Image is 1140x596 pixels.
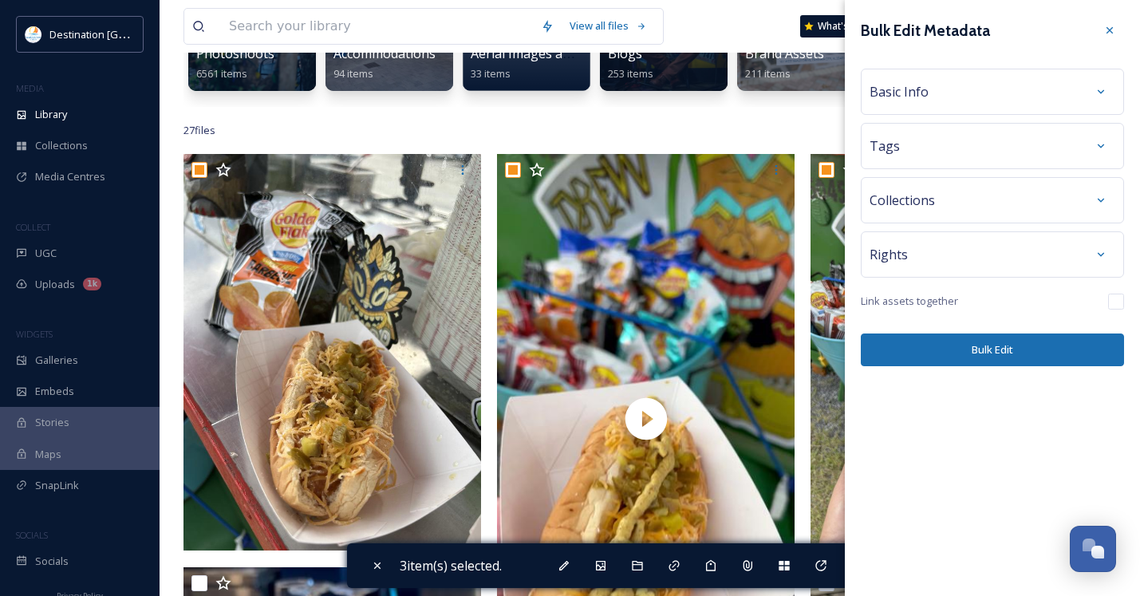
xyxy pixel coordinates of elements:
[35,415,69,430] span: Stories
[183,123,215,138] span: 27 file s
[221,9,533,44] input: Search your library
[35,384,74,399] span: Embeds
[16,529,48,541] span: SOCIALS
[35,478,79,493] span: SnapLink
[35,277,75,292] span: Uploads
[35,107,67,122] span: Library
[183,154,481,551] img: ext_1750873661.155929_Social@destinationpanamacity.com-IMG_0396.jpeg
[35,554,69,569] span: Socials
[870,191,935,210] span: Collections
[35,169,105,184] span: Media Centres
[16,328,53,340] span: WIDGETS
[608,66,653,81] span: 253 items
[196,45,274,62] span: Photoshoots
[811,154,1108,551] img: ext_1750873661.025493_Social@destinationpanamacity.com-IMG_0402.jpeg
[861,294,958,309] span: Link assets together
[333,45,436,62] span: Accommodations
[35,246,57,261] span: UGC
[870,82,929,101] span: Basic Info
[861,334,1124,366] button: Bulk Edit
[562,10,655,41] a: View all files
[35,353,78,368] span: Galleries
[1070,526,1116,572] button: Open Chat
[333,66,373,81] span: 94 items
[35,447,61,462] span: Maps
[83,278,101,290] div: 1k
[26,26,41,42] img: download.png
[608,45,642,62] span: Blogs
[800,15,880,37] a: What's New
[16,82,44,94] span: MEDIA
[745,45,824,62] span: Brand Assets
[49,26,208,41] span: Destination [GEOGRAPHIC_DATA]
[196,66,247,81] span: 6561 items
[870,245,908,264] span: Rights
[870,136,900,156] span: Tags
[16,221,50,233] span: COLLECT
[861,19,990,42] h3: Bulk Edit Metadata
[745,66,791,81] span: 211 items
[471,45,614,62] span: Aerial Images and Video
[35,138,88,153] span: Collections
[471,66,511,81] span: 33 items
[400,557,502,574] span: 3 item(s) selected.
